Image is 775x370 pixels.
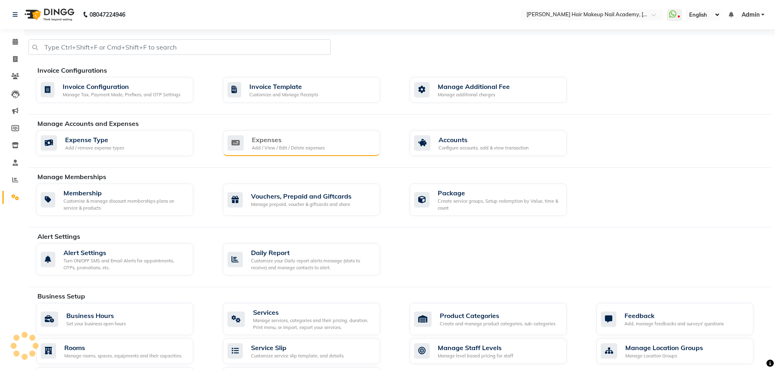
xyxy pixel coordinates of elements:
div: Expenses [252,135,325,145]
div: Vouchers, Prepaid and Giftcards [251,191,351,201]
a: Service SlipCustomize service slip template, and details. [223,338,397,364]
a: Alert SettingsTurn ON/OFF SMS and Email Alerts for appointments, OTPs, promotions, etc. [36,243,211,275]
a: Vouchers, Prepaid and GiftcardsManage prepaid, voucher & giftcards and share [223,184,397,216]
div: Turn ON/OFF SMS and Email Alerts for appointments, OTPs, promotions, etc. [63,257,187,271]
div: Customize your Daily report alerts message (stats to receive) and manage contacts to alert. [251,257,373,271]
div: Manage rooms, spaces, equipments and their capacities. [64,353,182,359]
div: Customize and Manage Receipts [249,91,318,98]
a: Expense TypeAdd / remove expense types [36,130,211,156]
a: Manage Location GroupsManage Location Groups [596,338,771,364]
div: Accounts [439,135,528,145]
div: Add, manage feedbacks and surveys' questions [624,320,724,327]
a: Business HoursSet your business open hours [36,303,211,335]
div: Invoice Configuration [63,82,180,91]
input: Type Ctrl+Shift+F or Cmd+Shift+F to search [28,39,331,55]
div: Membership [63,188,187,198]
a: Invoice TemplateCustomize and Manage Receipts [223,77,397,103]
a: Product CategoriesCreate and manage product categories, sub-categories [410,303,584,335]
div: Manage Location Groups [625,343,703,353]
div: Manage Staff Levels [438,343,513,353]
div: Manage Tax, Payment Mode, Prefixes, and OTP Settings [63,91,180,98]
a: PackageCreate service groups, Setup redemption by Value, time & count [410,184,584,216]
span: Admin [742,11,760,19]
div: Add / remove expense types [65,145,124,151]
div: Set your business open hours [66,320,126,327]
div: Service Slip [251,343,345,353]
a: FeedbackAdd, manage feedbacks and surveys' questions [596,303,771,335]
div: Expense Type [65,135,124,145]
a: RoomsManage rooms, spaces, equipments and their capacities. [36,338,211,364]
div: Manage additional charges [438,91,510,98]
div: Alert Settings [63,248,187,257]
div: Add / View / Edit / Delete expenses [252,145,325,151]
div: Package [438,188,560,198]
div: Manage Additional Fee [438,82,510,91]
a: ServicesManage services, categories and their pricing, duration. Print menu, or import, export yo... [223,303,397,335]
img: logo [21,3,76,26]
div: Create service groups, Setup redemption by Value, time & count [438,198,560,211]
a: Manage Additional FeeManage additional charges [410,77,584,103]
div: Manage services, categories and their pricing, duration. Print menu, or import, export your servi... [253,317,373,331]
div: Create and manage product categories, sub-categories [440,320,555,327]
div: Services [253,307,373,317]
div: Customise & manage discount memberships plans on service & products [63,198,187,211]
a: MembershipCustomise & manage discount memberships plans on service & products [36,184,211,216]
div: Customize service slip template, and details. [251,353,345,359]
a: Daily ReportCustomize your Daily report alerts message (stats to receive) and manage contacts to ... [223,243,397,275]
div: Invoice Template [249,82,318,91]
a: ExpensesAdd / View / Edit / Delete expenses [223,130,397,156]
a: AccountsConfigure accounts, add & view transaction [410,130,584,156]
div: Manage prepaid, voucher & giftcards and share [251,201,351,208]
div: Product Categories [440,311,555,320]
div: Manage level based pricing for staff [438,353,513,359]
b: 08047224946 [90,3,125,26]
div: Configure accounts, add & view transaction [439,145,528,151]
a: Invoice ConfigurationManage Tax, Payment Mode, Prefixes, and OTP Settings [36,77,211,103]
div: Business Hours [66,311,126,320]
div: Manage Location Groups [625,353,703,359]
div: Daily Report [251,248,373,257]
a: Manage Staff LevelsManage level based pricing for staff [410,338,584,364]
div: Rooms [64,343,182,353]
div: Feedback [624,311,724,320]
